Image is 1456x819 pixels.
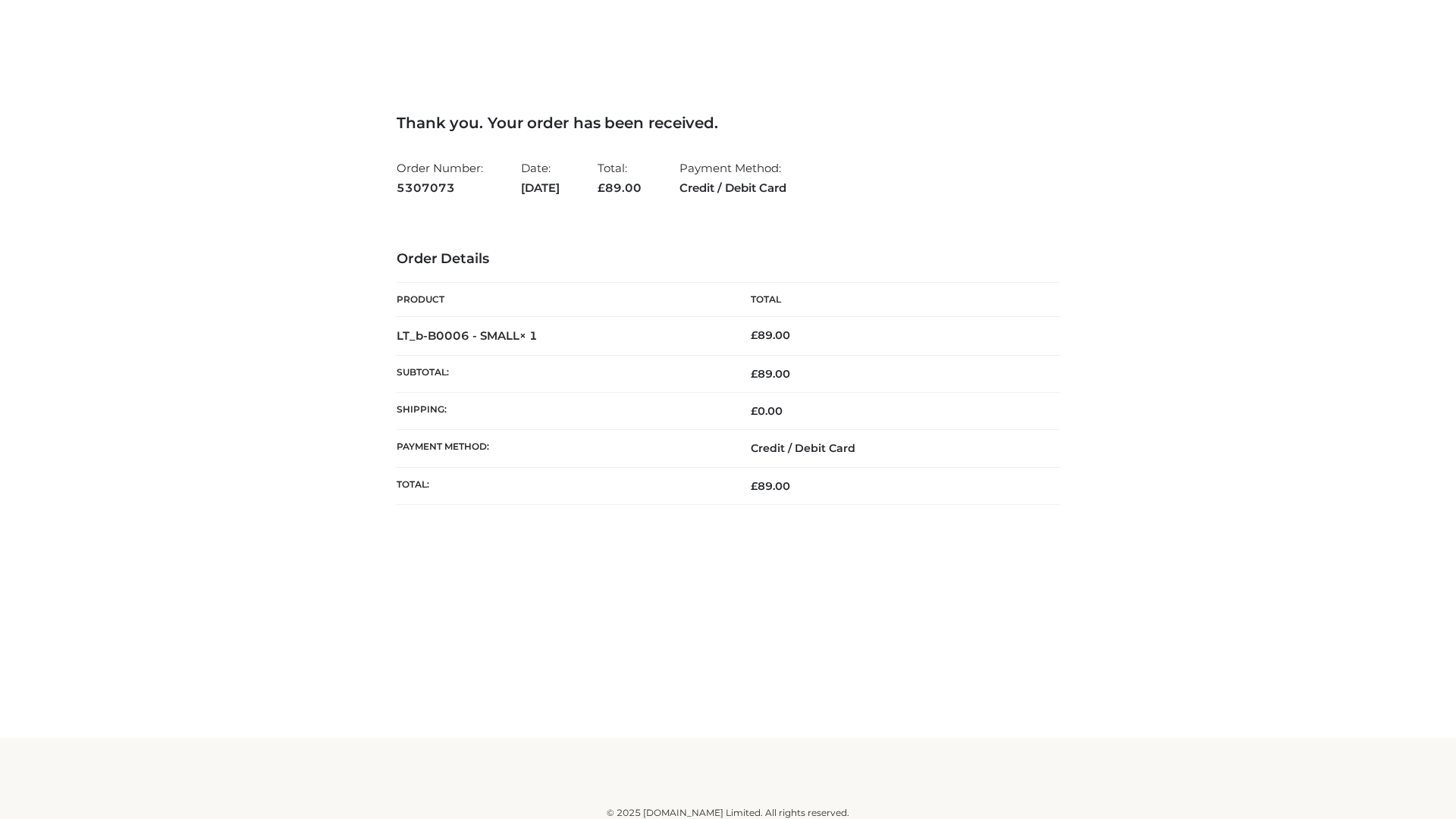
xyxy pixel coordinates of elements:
li: Payment Method: [679,155,786,201]
th: Payment method: [397,430,728,467]
span: £ [751,404,758,418]
span: 89.00 [598,180,642,195]
th: Shipping: [397,393,728,430]
span: £ [598,180,605,195]
th: Total: [397,467,728,504]
strong: [DATE] [521,178,560,198]
strong: LT_b-B0006 - SMALL [397,328,538,343]
li: Order Number: [397,155,483,201]
strong: Credit / Debit Card [679,178,786,198]
strong: 5307073 [397,178,483,198]
li: Total: [598,155,642,201]
h3: Order Details [397,251,1059,268]
th: Product [397,283,728,317]
span: £ [751,479,758,493]
li: Date: [521,155,560,201]
th: Total [728,283,1059,317]
span: 89.00 [751,479,790,493]
bdi: 0.00 [751,404,783,418]
span: £ [751,367,758,381]
bdi: 89.00 [751,328,790,342]
strong: × 1 [519,328,538,343]
h3: Thank you. Your order has been received. [397,114,1059,132]
th: Subtotal: [397,355,728,392]
td: Credit / Debit Card [728,430,1059,467]
span: £ [751,328,758,342]
span: 89.00 [751,367,790,381]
